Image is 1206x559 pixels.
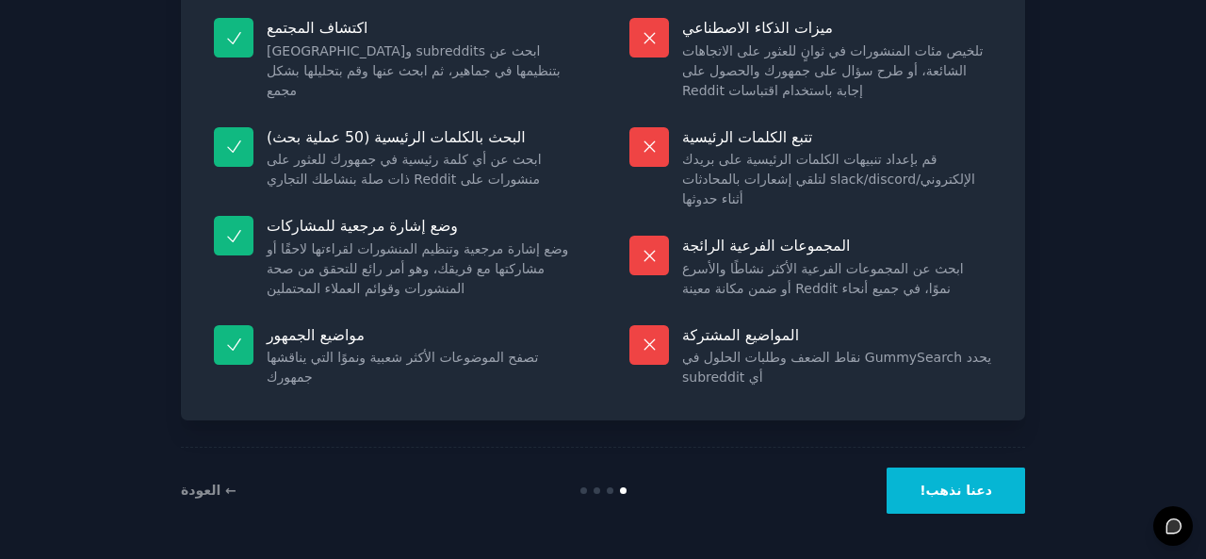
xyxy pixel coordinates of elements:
[267,326,365,344] font: مواضيع الجمهور
[682,152,975,206] font: قم بإعداد تنبيهات الكلمات الرئيسية على بريدك الإلكتروني/slack/discord لتلقي إشعارات بالمحادثات أث...
[920,483,992,498] font: دعنا نذهب!
[267,128,526,146] font: البحث بالكلمات الرئيسية (50 عملية بحث)
[267,217,458,235] font: وضع إشارة مرجعية للمشاركات
[682,19,833,37] font: ميزات الذكاء الاصطناعي
[682,261,964,296] font: ابحث عن المجموعات الفرعية الأكثر نشاطًا والأسرع نموًا، في جميع أنحاء Reddit أو ضمن مكانة معينة
[267,19,368,37] font: اكتشاف المجتمع
[267,350,538,385] font: تصفح الموضوعات الأكثر شعبية ونموًا التي يناقشها جمهورك
[887,468,1025,514] button: دعنا نذهب!
[682,237,850,255] font: المجموعات الفرعية الرائجة
[267,152,542,187] font: ابحث عن أي كلمة رئيسية في جمهورك للعثور على منشورات على Reddit ذات صلة بنشاطك التجاري
[682,43,983,98] font: تلخيص مئات المنشورات في ثوانٍ للعثور على الاتجاهات الشائعة، أو طرح سؤال على جمهورك والحصول على إج...
[267,43,561,98] font: ابحث عن subreddits و[GEOGRAPHIC_DATA] بتنظيمها في جماهير، ثم ابحث عنها وقم بتحليلها بشكل مجمع
[682,350,991,385] font: يحدد GummySearch نقاط الضعف وطلبات الحلول في أي subreddit
[682,326,799,344] font: المواضيع المشتركة
[181,483,236,498] a: ← العودة
[267,241,568,296] font: وضع إشارة مرجعية وتنظيم المنشورات لقراءتها لاحقًا أو مشاركتها مع فريقك، وهو أمر رائع للتحقق من صح...
[682,128,812,146] font: تتبع الكلمات الرئيسية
